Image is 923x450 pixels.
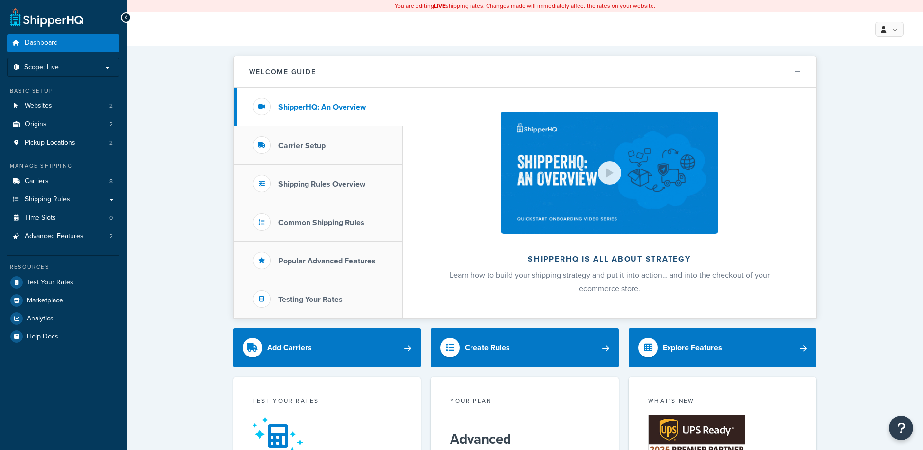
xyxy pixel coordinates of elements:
li: Time Slots [7,209,119,227]
li: Origins [7,115,119,133]
h3: Popular Advanced Features [278,257,376,265]
a: Advanced Features2 [7,227,119,245]
span: Scope: Live [24,63,59,72]
span: Analytics [27,315,54,323]
img: ShipperHQ is all about strategy [501,112,718,234]
a: Add Carriers [233,328,421,367]
span: Pickup Locations [25,139,75,147]
a: Create Rules [431,328,619,367]
div: What's New [648,396,797,408]
div: Test your rates [253,396,402,408]
span: Time Slots [25,214,56,222]
span: Advanced Features [25,232,84,241]
a: Time Slots0 [7,209,119,227]
span: 2 [109,102,113,110]
button: Open Resource Center [889,416,913,440]
a: Test Your Rates [7,274,119,291]
div: Your Plan [450,396,599,408]
span: Origins [25,120,47,129]
a: Dashboard [7,34,119,52]
span: Marketplace [27,297,63,305]
a: Origins2 [7,115,119,133]
span: 2 [109,120,113,129]
button: Welcome Guide [234,56,816,88]
a: Websites2 [7,97,119,115]
span: 2 [109,139,113,147]
span: Carriers [25,177,49,186]
a: Shipping Rules [7,190,119,208]
span: Test Your Rates [27,279,73,287]
div: Add Carriers [267,341,312,355]
span: Dashboard [25,39,58,47]
a: Pickup Locations2 [7,134,119,152]
span: Websites [25,102,52,110]
span: Help Docs [27,333,58,341]
h3: Testing Your Rates [278,295,343,304]
a: Help Docs [7,328,119,345]
span: 8 [109,177,113,186]
h2: Welcome Guide [249,68,316,75]
h3: Shipping Rules Overview [278,180,365,188]
div: Resources [7,263,119,271]
h3: Common Shipping Rules [278,218,364,227]
span: 0 [109,214,113,222]
a: Explore Features [629,328,817,367]
a: Marketplace [7,292,119,309]
div: Explore Features [663,341,722,355]
h3: Carrier Setup [278,141,326,150]
div: Basic Setup [7,87,119,95]
h5: Advanced [450,431,599,447]
li: Carriers [7,172,119,190]
b: LIVE [434,1,446,10]
span: 2 [109,232,113,241]
span: Shipping Rules [25,195,70,204]
div: Create Rules [465,341,510,355]
h2: ShipperHQ is all about strategy [429,255,791,263]
li: Pickup Locations [7,134,119,152]
div: Manage Shipping [7,162,119,170]
li: Advanced Features [7,227,119,245]
a: Carriers8 [7,172,119,190]
a: Analytics [7,310,119,327]
h3: ShipperHQ: An Overview [278,103,366,112]
li: Websites [7,97,119,115]
span: Learn how to build your shipping strategy and put it into action… and into the checkout of your e... [450,269,770,294]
